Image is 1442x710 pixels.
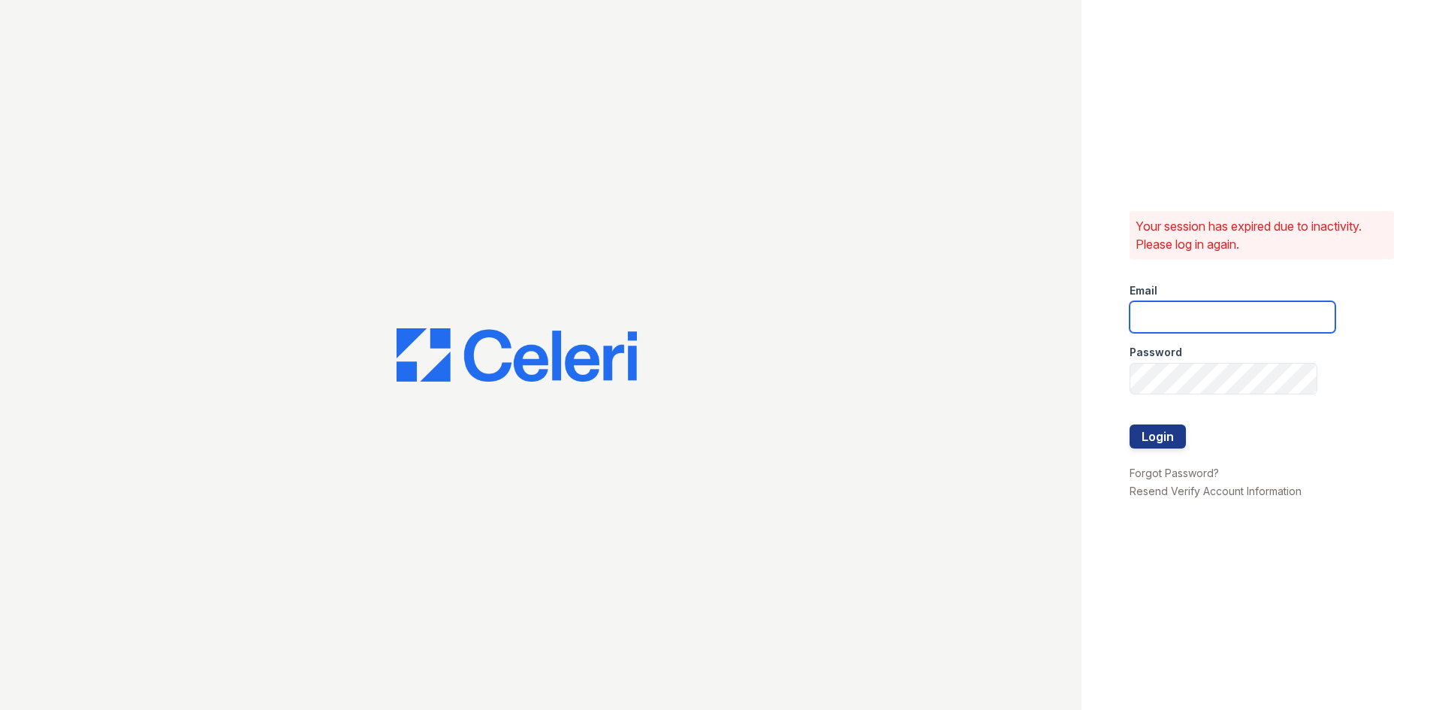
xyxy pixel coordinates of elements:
[1136,217,1388,253] p: Your session has expired due to inactivity. Please log in again.
[1130,345,1182,360] label: Password
[1130,424,1186,449] button: Login
[1130,283,1157,298] label: Email
[397,328,637,382] img: CE_Logo_Blue-a8612792a0a2168367f1c8372b55b34899dd931a85d93a1a3d3e32e68fde9ad4.png
[1130,485,1302,497] a: Resend Verify Account Information
[1130,467,1219,479] a: Forgot Password?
